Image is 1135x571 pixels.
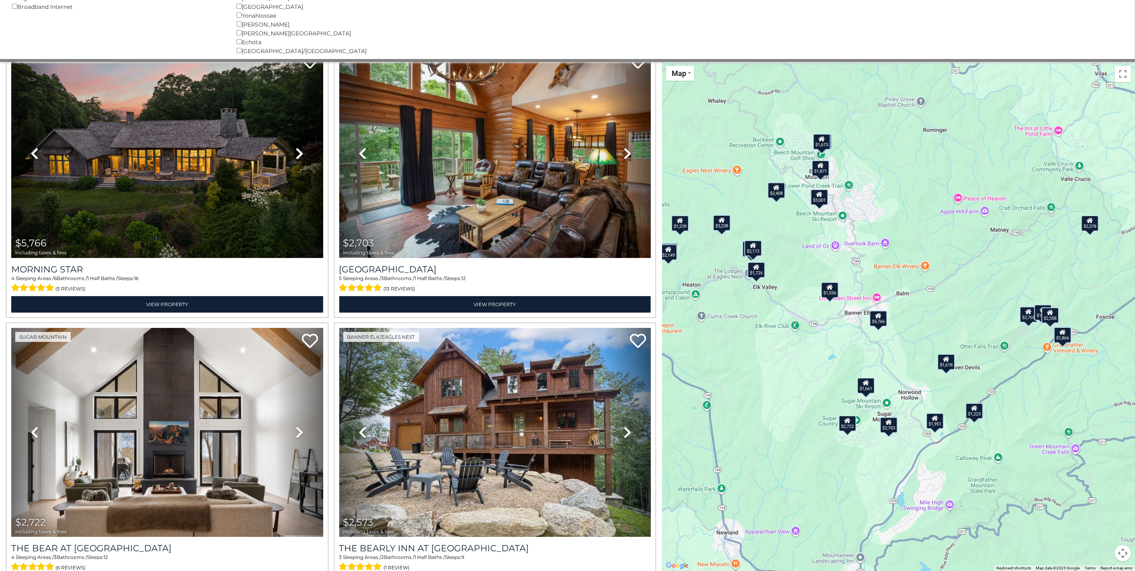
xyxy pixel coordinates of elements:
div: [GEOGRAPHIC_DATA]/[GEOGRAPHIC_DATA] [236,46,449,55]
div: $2,149 [660,245,677,261]
a: [GEOGRAPHIC_DATA] [339,264,651,275]
span: $2,573 [343,516,374,528]
a: View Property [339,296,651,313]
a: Add to favorites [630,53,646,71]
a: Add to favorites [630,333,646,350]
div: $1,673 [813,134,831,150]
div: $1,239 [671,215,689,231]
div: $2,172 [744,240,762,256]
div: $1,866 [1054,327,1072,343]
span: 3 [339,554,342,560]
img: Google [664,561,691,571]
div: Sleeping Areas / Bathrooms / Sleeps: [339,275,651,294]
button: Keyboard shortcuts [996,565,1031,571]
div: $2,573 [742,241,760,258]
div: $2,408 [768,182,785,199]
span: 3 [54,554,57,560]
div: [PERSON_NAME] [236,20,449,29]
span: 1 Half Baths / [87,275,118,281]
div: $1,753 [1034,305,1052,321]
div: $3,001 [811,189,829,205]
span: 16 [134,275,139,281]
div: $2,722 [839,415,856,432]
img: thumbnail_166099329.jpeg [11,328,323,537]
span: 4 [11,275,14,281]
span: including taxes & fees [343,529,395,534]
a: Add to favorites [302,333,318,350]
a: Report a map error [1100,566,1133,570]
a: Terms (opens in new tab) [1084,566,1096,570]
span: (5 reviews) [56,284,86,294]
span: 4 [11,554,14,560]
div: [PERSON_NAME][GEOGRAPHIC_DATA] [236,29,449,37]
span: $2,703 [343,237,375,249]
div: Broadband Internet [12,2,224,11]
a: Morning Star [11,264,323,275]
a: Add to favorites [302,53,318,71]
span: 9 [462,554,465,560]
div: $1,661 [857,378,875,394]
button: Map camera controls [1115,545,1131,561]
span: $2,722 [15,516,46,528]
span: 12 [462,275,466,281]
span: (13 reviews) [383,284,415,294]
div: $2,765 [1020,307,1038,323]
a: The Bearly Inn at [GEOGRAPHIC_DATA] [339,543,651,554]
span: 1 Half Baths / [415,554,445,560]
span: 2 [381,554,384,560]
a: View Property [11,296,323,313]
img: thumbnail_163274470.jpeg [339,49,651,258]
span: including taxes & fees [343,250,395,255]
img: thumbnail_163276265.jpeg [11,49,323,258]
h3: The Bear At Sugar Mountain [11,543,323,554]
span: 6 [54,275,57,281]
a: Open this area in Google Maps (opens a new window) [664,561,691,571]
button: Change map style [666,66,694,81]
a: Banner Elk/Eagles Nest [343,332,419,342]
div: $1,951 [926,413,944,429]
div: $2,703 [880,417,898,433]
div: $1,536 [821,282,839,298]
div: [GEOGRAPHIC_DATA] [236,2,449,11]
div: Sleeping Areas / Bathrooms / Sleeps: [11,275,323,294]
span: 1 Half Baths / [415,275,445,281]
div: $1,618 [937,354,955,370]
h3: The Bearly Inn at Eagles Nest [339,543,651,554]
span: 12 [104,554,108,560]
div: $1,871 [812,160,829,176]
div: Echota [236,37,449,46]
span: including taxes & fees [15,529,67,534]
div: $1,833 [660,243,678,259]
span: 5 [339,275,342,281]
div: Yonahlossee [236,11,449,20]
div: $3,238 [713,215,731,231]
h3: Grouse Moor Lodge [339,264,651,275]
a: Sugar Mountain [15,332,71,342]
div: $5,766 [870,311,887,327]
div: $2,378 [1081,215,1099,231]
div: $1,726 [748,262,765,278]
span: Map data ©2025 Google [1036,566,1080,570]
img: thumbnail_167078144.jpeg [339,328,651,537]
span: Map [672,69,686,78]
div: $1,223 [966,403,983,419]
span: 3 [381,275,384,281]
span: including taxes & fees [15,250,67,255]
a: The Bear At [GEOGRAPHIC_DATA] [11,543,323,554]
span: $5,766 [15,237,47,249]
button: Toggle fullscreen view [1115,66,1131,82]
div: $2,358 [1041,307,1059,323]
